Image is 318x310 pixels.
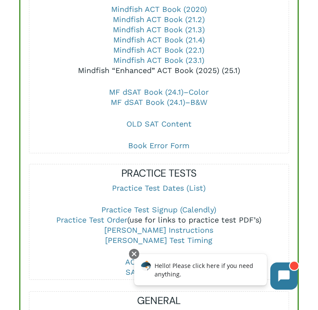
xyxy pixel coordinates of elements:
[128,141,189,150] a: Book Error Form
[113,45,204,54] a: Mindfish ACT Book (22.1)
[111,5,207,14] a: Mindfish ACT Book (2020)
[113,56,204,65] a: Mindfish ACT Book (23.1)
[105,236,212,245] a: [PERSON_NAME] Test Timing
[112,183,206,192] a: Practice Test Dates (List)
[104,225,213,234] a: [PERSON_NAME] Instructions
[101,205,216,214] a: Practice Test Signup (Calendly)
[56,215,127,224] a: Practice Test Order
[29,166,289,180] h5: PRACTICE TESTS
[29,205,289,257] p: (use for links to practice test PDF’s)
[78,66,240,75] a: Mindfish “Enhanced” ACT Book (2025) (25.1)
[113,35,205,44] a: Mindfish ACT Book (21.4)
[126,119,192,128] a: OLD SAT Content
[125,247,306,298] iframe: Chatbot
[109,87,209,96] a: MF dSAT Book (24.1)–Color
[29,294,289,307] h5: GENERAL
[111,98,207,107] a: MF dSAT Book (24.1)–B&W
[113,25,205,34] a: Mindfish ACT Book (21.3)
[113,15,205,24] a: Mindfish ACT Book (21.2)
